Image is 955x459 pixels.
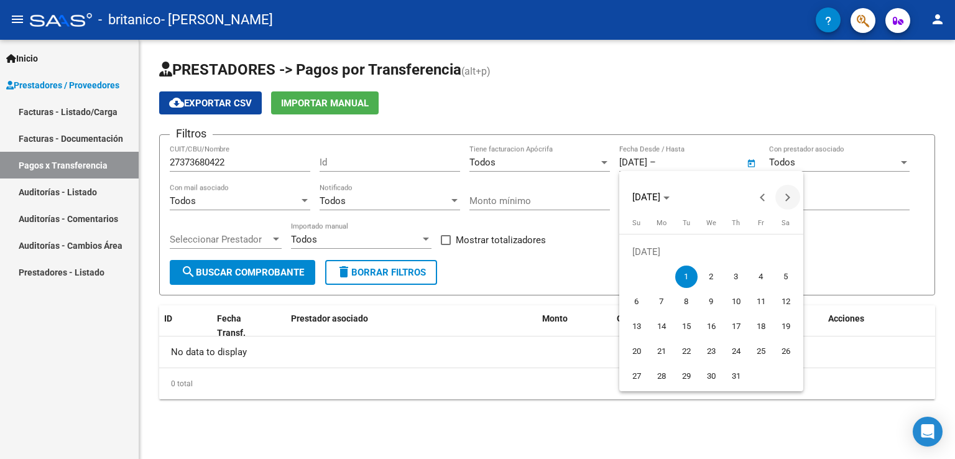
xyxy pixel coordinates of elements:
[773,264,798,289] button: July 5, 2025
[706,219,716,227] span: We
[782,219,790,227] span: Sa
[700,290,722,313] span: 9
[625,365,648,387] span: 27
[675,290,698,313] span: 8
[724,364,749,389] button: July 31, 2025
[725,365,747,387] span: 31
[699,364,724,389] button: July 30, 2025
[675,365,698,387] span: 29
[724,264,749,289] button: July 3, 2025
[624,364,649,389] button: July 27, 2025
[725,266,747,288] span: 3
[674,314,699,339] button: July 15, 2025
[725,315,747,338] span: 17
[624,289,649,314] button: July 6, 2025
[775,315,797,338] span: 19
[650,340,673,363] span: 21
[625,315,648,338] span: 13
[675,266,698,288] span: 1
[649,289,674,314] button: July 7, 2025
[913,417,943,447] div: Open Intercom Messenger
[674,289,699,314] button: July 8, 2025
[625,290,648,313] span: 6
[649,314,674,339] button: July 14, 2025
[675,340,698,363] span: 22
[724,314,749,339] button: July 17, 2025
[773,289,798,314] button: July 12, 2025
[750,340,772,363] span: 25
[674,264,699,289] button: July 1, 2025
[625,340,648,363] span: 20
[650,315,673,338] span: 14
[700,340,722,363] span: 23
[749,264,773,289] button: July 4, 2025
[758,219,764,227] span: Fr
[674,339,699,364] button: July 22, 2025
[627,186,675,208] button: Choose month and year
[699,314,724,339] button: July 16, 2025
[650,290,673,313] span: 7
[775,185,800,210] button: Next month
[750,266,772,288] span: 4
[775,290,797,313] span: 12
[657,219,667,227] span: Mo
[700,315,722,338] span: 16
[700,365,722,387] span: 30
[725,340,747,363] span: 24
[699,289,724,314] button: July 9, 2025
[749,289,773,314] button: July 11, 2025
[632,219,640,227] span: Su
[773,339,798,364] button: July 26, 2025
[724,289,749,314] button: July 10, 2025
[732,219,740,227] span: Th
[624,339,649,364] button: July 20, 2025
[674,364,699,389] button: July 29, 2025
[699,339,724,364] button: July 23, 2025
[750,315,772,338] span: 18
[699,264,724,289] button: July 2, 2025
[683,219,690,227] span: Tu
[725,290,747,313] span: 10
[749,314,773,339] button: July 18, 2025
[775,266,797,288] span: 5
[650,365,673,387] span: 28
[649,364,674,389] button: July 28, 2025
[724,339,749,364] button: July 24, 2025
[624,314,649,339] button: July 13, 2025
[750,290,772,313] span: 11
[632,192,660,203] span: [DATE]
[773,314,798,339] button: July 19, 2025
[700,266,722,288] span: 2
[624,239,798,264] td: [DATE]
[749,339,773,364] button: July 25, 2025
[675,315,698,338] span: 15
[775,340,797,363] span: 26
[649,339,674,364] button: July 21, 2025
[750,185,775,210] button: Previous month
